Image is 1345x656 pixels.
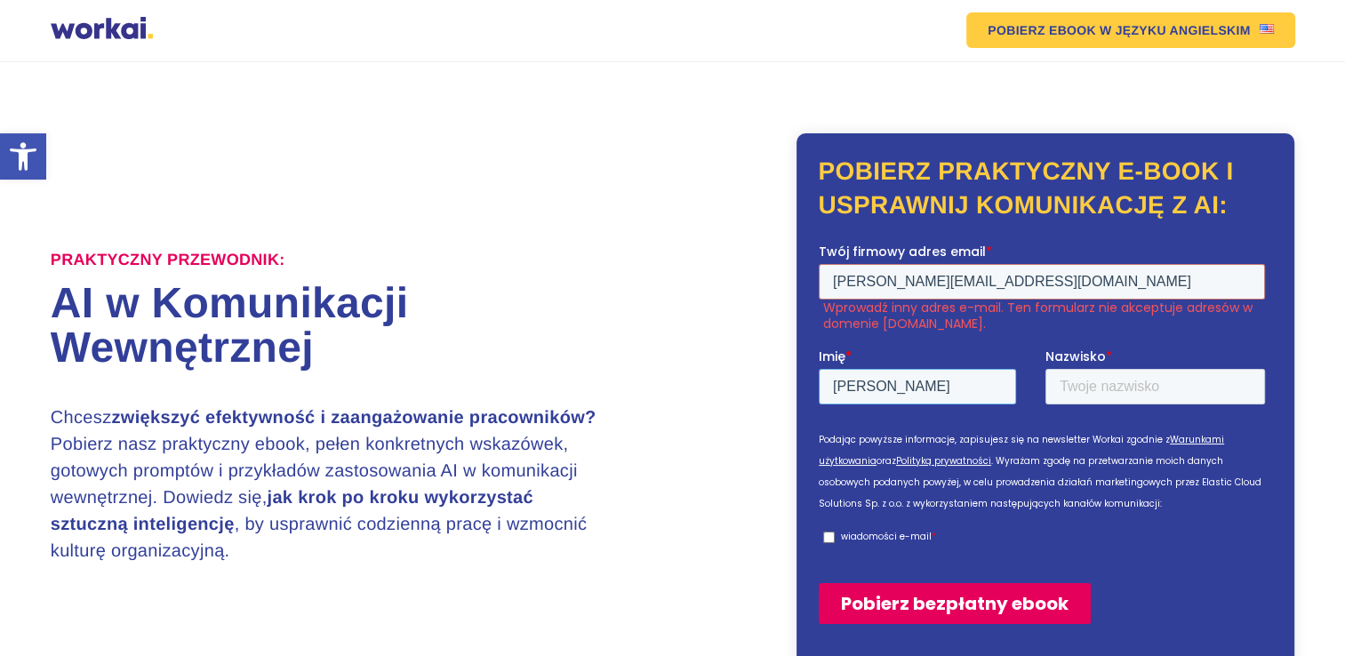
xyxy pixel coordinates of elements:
label: Praktyczny przewodnik: [51,251,285,270]
a: POBIERZ EBOOKW JĘZYKU ANGIELSKIMUS flag [966,12,1294,48]
em: POBIERZ EBOOK [988,24,1096,36]
h3: Chcesz Pobierz nasz praktyczny ebook, pełen konkretnych wskazówek, gotowych promptów i przykładów... [51,404,611,564]
iframe: Form 0 [819,243,1272,639]
h1: AI w Komunikacji Wewnętrznej [51,282,673,371]
img: US flag [1260,24,1274,34]
h2: Pobierz praktyczny e-book i usprawnij komunikację z AI: [818,155,1273,222]
strong: jak krok po kroku wykorzystać sztuczną inteligencję [51,488,533,534]
strong: zwiększyć efektywność i zaangażowanie pracowników? [111,408,596,428]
